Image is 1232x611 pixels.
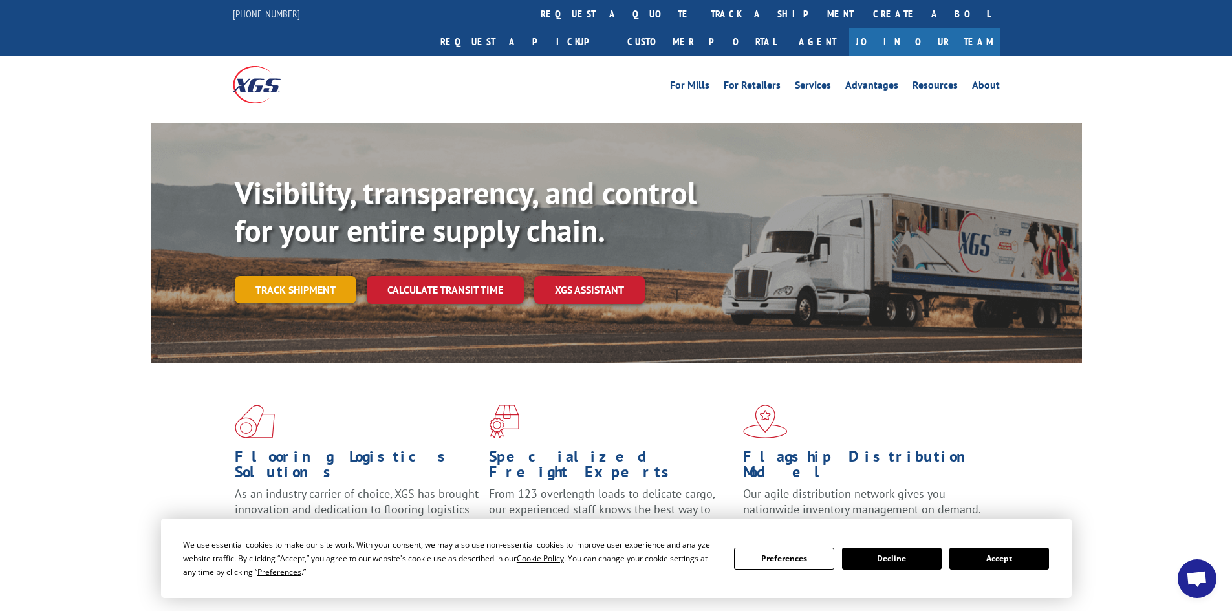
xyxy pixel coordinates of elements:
a: For Mills [670,80,709,94]
span: As an industry carrier of choice, XGS has brought innovation and dedication to flooring logistics... [235,486,479,532]
a: Track shipment [235,276,356,303]
img: xgs-icon-flagship-distribution-model-red [743,405,788,438]
a: Advantages [845,80,898,94]
a: [PHONE_NUMBER] [233,7,300,20]
span: Cookie Policy [517,553,564,564]
div: Open chat [1178,559,1216,598]
button: Preferences [734,548,834,570]
a: Resources [913,80,958,94]
a: XGS ASSISTANT [534,276,645,304]
img: xgs-icon-focused-on-flooring-red [489,405,519,438]
a: Join Our Team [849,28,1000,56]
a: About [972,80,1000,94]
button: Decline [842,548,942,570]
div: Cookie Consent Prompt [161,519,1072,598]
a: Services [795,80,831,94]
a: Request a pickup [431,28,618,56]
a: Calculate transit time [367,276,524,304]
a: Agent [786,28,849,56]
h1: Flooring Logistics Solutions [235,449,479,486]
img: xgs-icon-total-supply-chain-intelligence-red [235,405,275,438]
h1: Flagship Distribution Model [743,449,988,486]
h1: Specialized Freight Experts [489,449,733,486]
a: For Retailers [724,80,781,94]
b: Visibility, transparency, and control for your entire supply chain. [235,173,697,250]
a: Customer Portal [618,28,786,56]
div: We use essential cookies to make our site work. With your consent, we may also use non-essential ... [183,538,719,579]
button: Accept [949,548,1049,570]
p: From 123 overlength loads to delicate cargo, our experienced staff knows the best way to move you... [489,486,733,544]
span: Preferences [257,566,301,577]
span: Our agile distribution network gives you nationwide inventory management on demand. [743,486,981,517]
